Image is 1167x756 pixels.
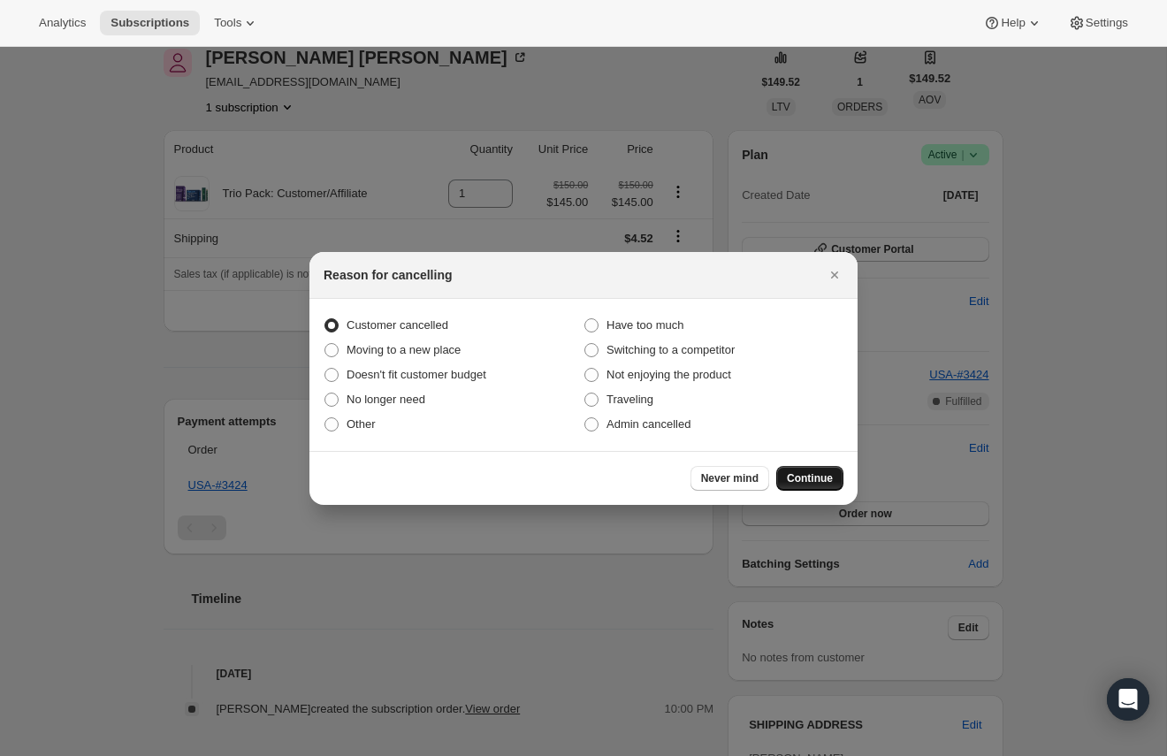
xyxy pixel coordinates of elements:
button: Help [972,11,1053,35]
span: No longer need [347,393,425,406]
span: Have too much [606,318,683,332]
span: Never mind [701,471,759,485]
button: Analytics [28,11,96,35]
span: Settings [1086,16,1128,30]
span: Switching to a competitor [606,343,735,356]
button: Never mind [690,466,769,491]
span: Doesn't fit customer budget [347,368,486,381]
h2: Reason for cancelling [324,266,452,284]
button: Subscriptions [100,11,200,35]
span: Subscriptions [111,16,189,30]
div: Open Intercom Messenger [1107,678,1149,721]
span: Help [1001,16,1025,30]
span: Continue [787,471,833,485]
button: Continue [776,466,843,491]
span: Moving to a new place [347,343,461,356]
button: Close [822,263,847,287]
span: Not enjoying the product [606,368,731,381]
span: Traveling [606,393,653,406]
span: Analytics [39,16,86,30]
span: Other [347,417,376,431]
span: Customer cancelled [347,318,448,332]
span: Admin cancelled [606,417,690,431]
button: Settings [1057,11,1139,35]
span: Tools [214,16,241,30]
button: Tools [203,11,270,35]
